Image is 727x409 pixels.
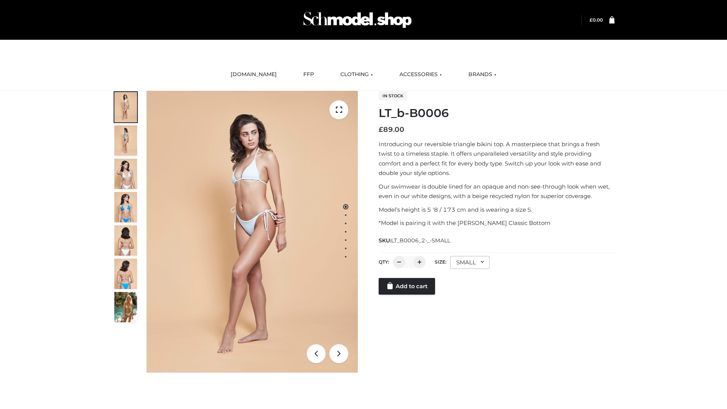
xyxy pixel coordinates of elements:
img: ArielClassicBikiniTop_CloudNine_AzureSky_OW114ECO_2-scaled.jpg [114,125,137,156]
span: £ [379,125,383,134]
span: In stock [379,91,407,100]
span: SKU: [379,236,451,245]
a: ACCESSORIES [394,66,448,83]
a: Add to cart [379,278,435,295]
p: Introducing our reversible triangle bikini top. A masterpiece that brings a fresh twist to a time... [379,139,615,178]
bdi: 0.00 [590,17,603,23]
img: ArielClassicBikiniTop_CloudNine_AzureSky_OW114ECO_4-scaled.jpg [114,192,137,222]
div: SMALL [450,256,490,269]
p: *Model is pairing it with the [PERSON_NAME] Classic Bottom [379,218,615,228]
h1: LT_b-B0006 [379,106,615,120]
img: ArielClassicBikiniTop_CloudNine_AzureSky_OW114ECO_1-scaled.jpg [114,92,137,122]
span: LT_B0006_2-_-SMALL [391,237,450,244]
a: [DOMAIN_NAME] [225,66,282,83]
label: Size: [435,259,446,265]
p: Model’s height is 5 ‘8 / 173 cm and is wearing a size S. [379,205,615,215]
label: QTY: [379,259,389,265]
bdi: 89.00 [379,125,404,134]
span: £ [590,17,593,23]
img: Schmodel Admin 964 [301,5,414,35]
a: FFP [298,66,320,83]
img: ArielClassicBikiniTop_CloudNine_AzureSky_OW114ECO_3-scaled.jpg [114,159,137,189]
a: BRANDS [463,66,502,83]
img: ArielClassicBikiniTop_CloudNine_AzureSky_OW114ECO_8-scaled.jpg [114,259,137,289]
a: £0.00 [590,17,603,23]
p: Our swimwear is double lined for an opaque and non-see-through look when wet, even in our white d... [379,182,615,201]
img: Arieltop_CloudNine_AzureSky2.jpg [114,292,137,322]
img: ArielClassicBikiniTop_CloudNine_AzureSky_OW114ECO_1 [147,91,358,373]
a: CLOTHING [335,66,379,83]
img: ArielClassicBikiniTop_CloudNine_AzureSky_OW114ECO_7-scaled.jpg [114,225,137,256]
